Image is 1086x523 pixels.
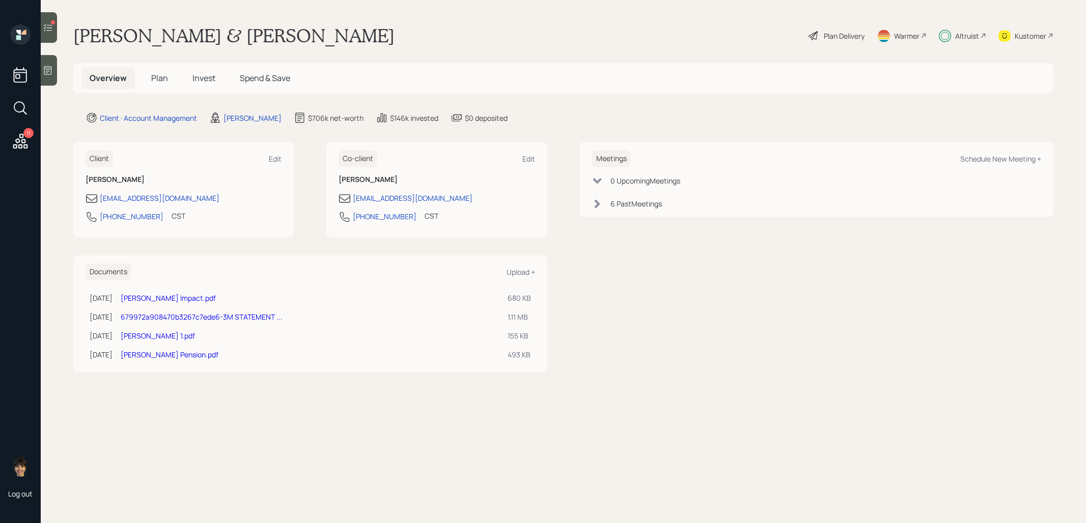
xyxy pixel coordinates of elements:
div: $146k invested [390,113,438,123]
div: Schedule New Meeting + [960,154,1041,164]
div: [PHONE_NUMBER] [100,211,163,222]
div: 6 Past Meeting s [610,198,662,209]
div: CST [172,211,185,221]
div: 11 [23,128,34,138]
div: [PERSON_NAME] [224,113,282,123]
span: Plan [151,72,168,84]
h6: [PERSON_NAME] [86,175,282,184]
h6: Client [86,150,113,167]
a: [PERSON_NAME] Impact.pdf [121,293,216,303]
span: Overview [90,72,127,84]
div: 155 KB [508,330,531,341]
div: $706k net-worth [308,113,364,123]
div: Edit [522,154,535,164]
div: CST [425,211,438,221]
div: $0 deposited [465,113,508,123]
h6: [PERSON_NAME] [339,175,535,184]
h6: Documents [86,264,131,280]
div: Log out [8,489,33,499]
div: [EMAIL_ADDRESS][DOMAIN_NAME] [353,193,472,203]
div: [PHONE_NUMBER] [353,211,416,222]
span: Invest [192,72,215,84]
div: Client · Account Management [100,113,197,123]
h6: Meetings [592,150,631,167]
div: 0 Upcoming Meeting s [610,175,680,186]
div: 493 KB [508,349,531,360]
div: Edit [269,154,282,164]
div: [DATE] [90,330,113,341]
div: 1.11 MB [508,311,531,322]
div: [DATE] [90,311,113,322]
div: Altruist [955,31,979,41]
img: treva-nostdahl-headshot.png [10,456,31,477]
h1: [PERSON_NAME] & [PERSON_NAME] [73,24,395,47]
div: Upload + [507,267,535,277]
div: 680 KB [508,293,531,303]
div: [EMAIL_ADDRESS][DOMAIN_NAME] [100,193,219,203]
a: [PERSON_NAME] Pension.pdf [121,350,218,359]
span: Spend & Save [240,72,290,84]
a: [PERSON_NAME] 1.pdf [121,331,195,341]
div: [DATE] [90,349,113,360]
div: Plan Delivery [824,31,865,41]
div: Warmer [894,31,920,41]
div: [DATE] [90,293,113,303]
a: 679972a908470b3267c7ede6-3M STATEMENT ... [121,312,283,322]
div: Kustomer [1015,31,1046,41]
h6: Co-client [339,150,377,167]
